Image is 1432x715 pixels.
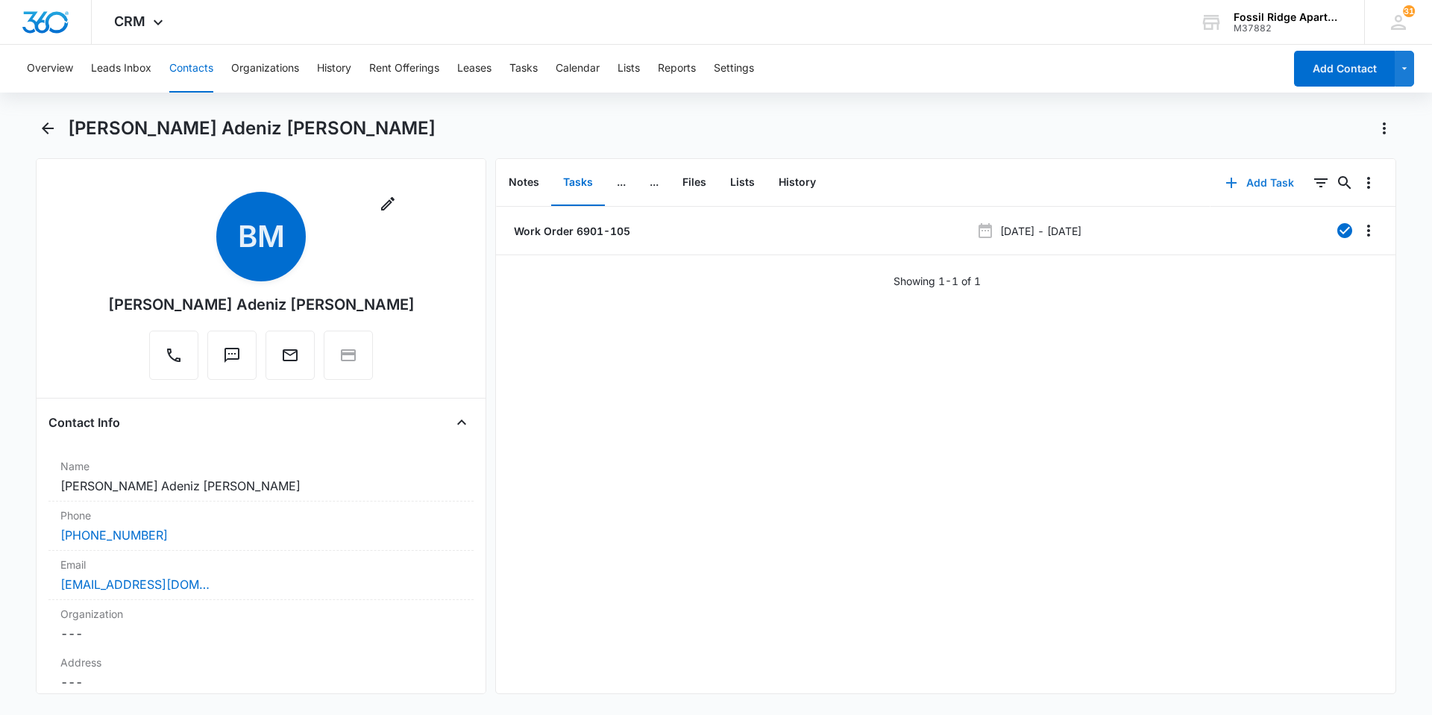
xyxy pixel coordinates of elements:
[671,160,718,206] button: Files
[48,413,120,431] h4: Contact Info
[60,477,462,495] dd: [PERSON_NAME] Adeniz [PERSON_NAME]
[60,655,462,670] label: Address
[1403,5,1415,17] span: 31
[894,273,981,289] p: Showing 1-1 of 1
[767,160,828,206] button: History
[48,551,474,600] div: Email[EMAIL_ADDRESS][DOMAIN_NAME]
[618,45,640,93] button: Lists
[114,13,145,29] span: CRM
[68,117,436,140] h1: [PERSON_NAME] Adeniz [PERSON_NAME]
[91,45,151,93] button: Leads Inbox
[149,331,198,380] button: Call
[556,45,600,93] button: Calendar
[605,160,638,206] button: ...
[60,458,462,474] label: Name
[457,45,492,93] button: Leases
[60,557,462,572] label: Email
[108,293,415,316] div: [PERSON_NAME] Adeniz [PERSON_NAME]
[36,116,59,140] button: Back
[551,160,605,206] button: Tasks
[1357,219,1381,243] button: Overflow Menu
[60,508,462,523] label: Phone
[60,673,462,691] dd: ---
[317,45,351,93] button: History
[714,45,754,93] button: Settings
[1210,165,1309,201] button: Add Task
[207,331,257,380] button: Text
[169,45,213,93] button: Contacts
[1309,171,1333,195] button: Filters
[1234,11,1342,23] div: account name
[509,45,538,93] button: Tasks
[1000,223,1081,239] p: [DATE] - [DATE]
[511,223,630,239] a: Work Order 6901-105
[369,45,439,93] button: Rent Offerings
[266,331,315,380] button: Email
[48,502,474,551] div: Phone[PHONE_NUMBER]
[718,160,767,206] button: Lists
[638,160,671,206] button: ...
[1294,51,1395,87] button: Add Contact
[48,600,474,649] div: Organization---
[1234,23,1342,34] div: account id
[1403,5,1415,17] div: notifications count
[658,45,696,93] button: Reports
[60,625,462,643] dd: ---
[216,192,306,281] span: BM
[231,45,299,93] button: Organizations
[266,354,315,366] a: Email
[149,354,198,366] a: Call
[48,452,474,502] div: Name[PERSON_NAME] Adeniz [PERSON_NAME]
[1333,171,1357,195] button: Search...
[60,526,168,544] a: [PHONE_NUMBER]
[207,354,257,366] a: Text
[1372,116,1396,140] button: Actions
[60,575,210,593] a: [EMAIL_ADDRESS][DOMAIN_NAME]
[27,45,73,93] button: Overview
[1357,171,1381,195] button: Overflow Menu
[497,160,551,206] button: Notes
[60,606,462,622] label: Organization
[450,410,474,434] button: Close
[48,649,474,698] div: Address---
